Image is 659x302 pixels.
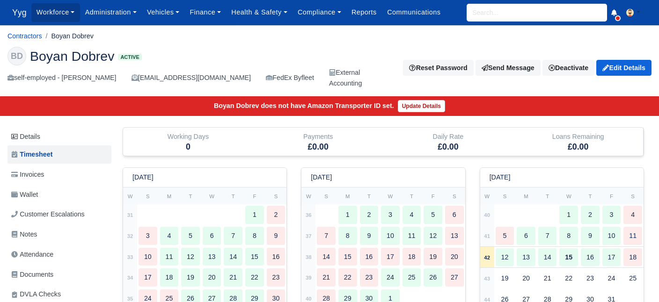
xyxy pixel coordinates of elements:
div: 13 [517,248,535,266]
div: Loans Remaining [520,131,636,142]
div: 7 [317,227,336,245]
div: 27 [445,268,464,287]
small: S [453,194,456,199]
strong: 31 [127,212,133,218]
div: 16 [360,248,379,266]
a: Update Details [398,100,445,112]
div: Daily Rate [383,128,513,156]
div: 2 [581,206,600,224]
div: 9 [581,227,600,245]
span: Wallet [11,189,38,200]
strong: 40 [484,212,490,218]
div: 4 [623,206,642,224]
a: Finance [184,3,226,22]
div: 22 [338,268,357,287]
div: 18 [160,268,179,287]
div: 10 [381,227,400,245]
div: 4 [403,206,421,224]
a: Workforce [31,3,80,22]
small: F [432,194,435,199]
div: 2 [267,206,286,224]
div: 4 [160,227,179,245]
div: 24 [381,268,400,287]
a: Send Message [476,60,541,76]
small: M [524,194,528,199]
a: Documents [7,266,111,284]
div: 19 [424,248,442,266]
div: 18 [623,248,642,266]
a: Edit Details [596,60,652,76]
span: Notes [11,229,37,240]
div: 20 [517,269,535,288]
div: Daily Rate [390,131,506,142]
a: Yyg [7,4,31,22]
a: Attendance [7,245,111,264]
input: Search... [467,4,607,22]
small: S [324,194,328,199]
div: 12 [181,248,200,266]
a: Customer Escalations [7,205,111,223]
div: 16 [267,248,286,266]
div: 17 [139,268,157,287]
span: Documents [11,269,53,280]
small: T [410,194,413,199]
small: T [588,194,592,199]
div: 6 [517,227,535,245]
div: 7 [538,227,557,245]
div: 14 [224,248,242,266]
div: 5 [496,227,514,245]
div: 23 [267,268,286,287]
h5: £0.00 [260,142,376,152]
a: Compliance [293,3,346,22]
div: 15 [245,248,264,266]
div: 19 [496,269,514,288]
h5: £0.00 [390,142,506,152]
div: Working Days [123,128,253,156]
div: 7 [224,227,242,245]
div: 8 [245,227,264,245]
div: Payments [260,131,376,142]
div: 21 [538,269,557,288]
small: T [367,194,371,199]
div: 13 [445,227,464,245]
a: Communications [382,3,446,22]
small: S [146,194,150,199]
span: Timesheet [11,149,52,160]
div: 22 [559,269,578,288]
div: 8 [559,227,578,245]
small: W [566,194,571,199]
strong: 43 [484,276,490,281]
div: 12 [496,248,514,266]
a: Details [7,128,111,145]
span: Customer Escalations [11,209,85,220]
div: 15 [338,248,357,266]
div: 16 [581,248,600,266]
small: S [503,194,507,199]
button: Reset Password [403,60,473,76]
div: 20 [203,268,221,287]
small: T [232,194,235,199]
small: F [610,194,613,199]
div: 26 [424,268,442,287]
span: Attendance [11,249,53,260]
small: W [209,194,214,199]
div: 6 [445,206,464,224]
div: 21 [317,268,336,287]
a: Timesheet [7,145,111,164]
div: self-employed - [PERSON_NAME] [7,72,117,83]
div: 2 [360,206,379,224]
div: 11 [623,227,642,245]
div: 9 [360,227,379,245]
small: T [189,194,192,199]
small: S [274,194,278,199]
span: Boyan Dobrev [30,50,114,63]
div: 14 [538,248,557,266]
small: W [388,194,393,199]
div: 23 [360,268,379,287]
a: Wallet [7,186,111,204]
strong: 37 [306,233,312,239]
h6: [DATE] [311,173,332,181]
li: Boyan Dobrev [42,31,94,42]
div: 1 [559,206,578,224]
div: 19 [181,268,200,287]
